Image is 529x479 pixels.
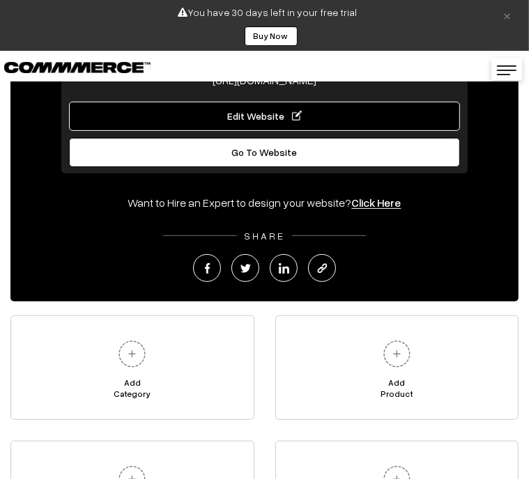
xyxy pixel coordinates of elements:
[232,146,298,158] span: Go To Website
[113,335,151,373] img: plus.svg
[10,5,524,19] div: You have 30 days left in your free trial
[352,196,401,210] a: Click Here
[275,315,519,420] a: AddProduct
[276,377,519,400] span: Add Product
[237,230,292,242] span: SHARE
[4,62,151,72] img: COMMMERCE
[4,58,126,74] a: COMMMERCE
[10,194,519,211] div: Want to Hire an Expert to design your website?
[245,26,298,46] a: Buy Now
[11,377,254,400] span: Add Category
[378,335,416,373] img: plus.svg
[69,138,460,167] a: Go To Website
[10,315,254,420] a: AddCategory
[497,65,516,75] img: menu
[69,102,460,131] a: Edit Website
[227,110,302,122] span: Edit Website
[498,6,516,23] a: ×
